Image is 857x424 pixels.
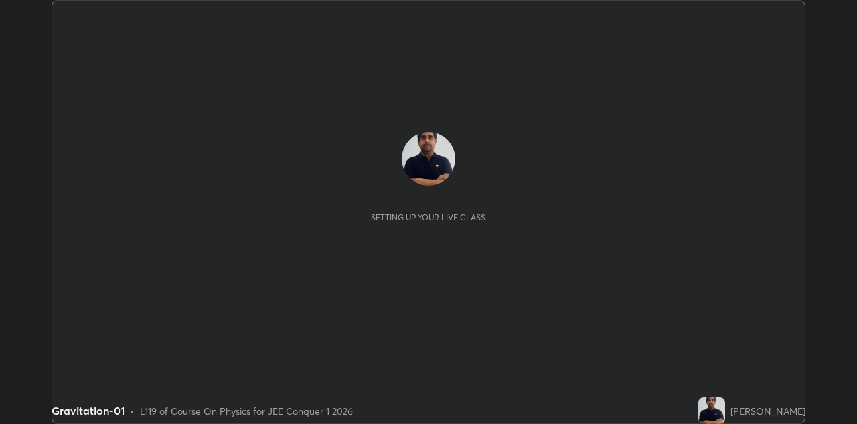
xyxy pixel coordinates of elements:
div: • [130,404,135,418]
img: 7ef12e9526204b6db105cf6f6d810fe9.jpg [698,397,725,424]
div: [PERSON_NAME] [730,404,805,418]
img: 7ef12e9526204b6db105cf6f6d810fe9.jpg [402,132,455,186]
div: L119 of Course On Physics for JEE Conquer 1 2026 [140,404,353,418]
div: Gravitation-01 [52,403,125,419]
div: Setting up your live class [371,212,485,222]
